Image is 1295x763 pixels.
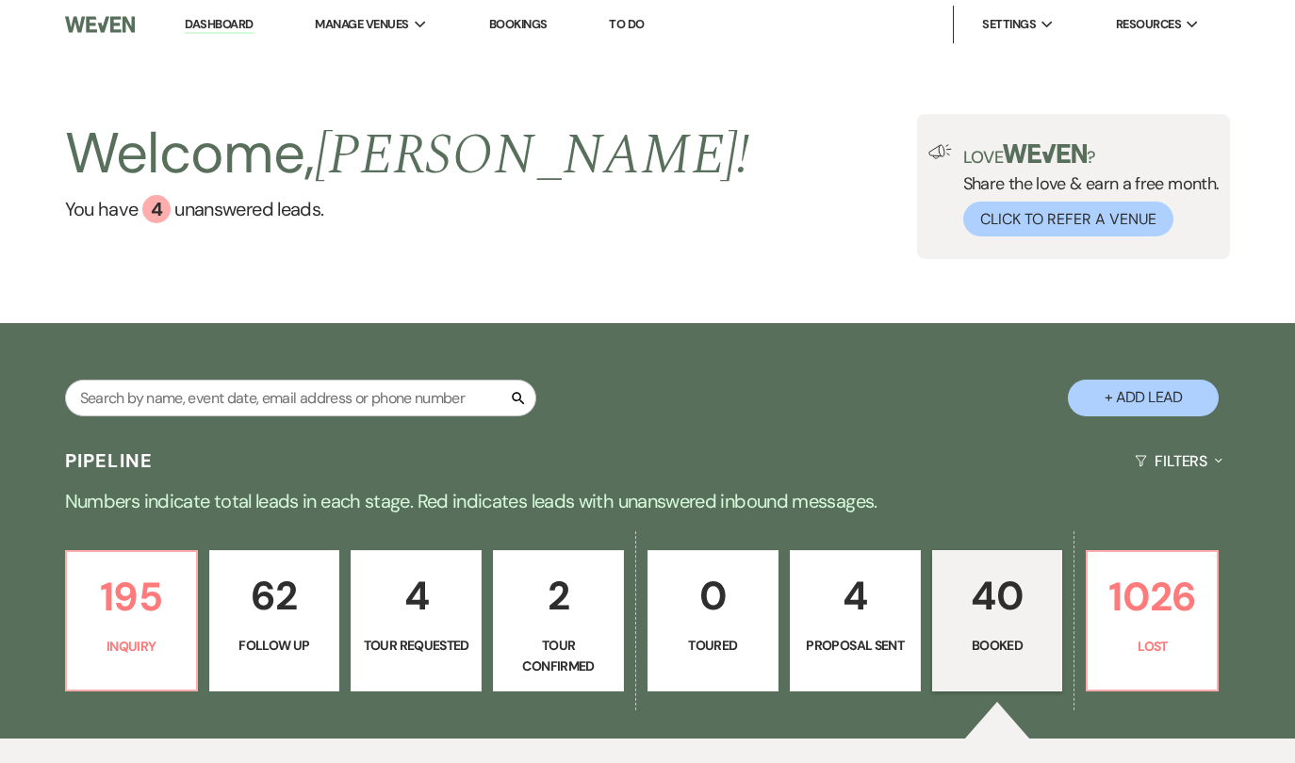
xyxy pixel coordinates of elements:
[802,635,909,656] p: Proposal Sent
[142,195,171,223] div: 4
[65,550,198,691] a: 195Inquiry
[78,565,185,628] p: 195
[609,16,644,32] a: To Do
[963,202,1173,236] button: Click to Refer a Venue
[505,564,612,627] p: 2
[944,635,1051,656] p: Booked
[363,635,469,656] p: Tour Requested
[982,15,1036,34] span: Settings
[660,564,766,627] p: 0
[315,15,408,34] span: Manage Venues
[315,112,750,199] span: [PERSON_NAME] !
[932,550,1063,691] a: 40Booked
[221,564,328,627] p: 62
[78,636,185,657] p: Inquiry
[952,144,1220,236] div: Share the love & earn a free month.
[65,447,154,474] h3: Pipeline
[351,550,482,691] a: 4Tour Requested
[647,550,779,691] a: 0Toured
[363,564,469,627] p: 4
[65,195,750,223] a: You have 4 unanswered leads.
[790,550,921,691] a: 4Proposal Sent
[1099,565,1205,628] p: 1026
[65,114,750,195] h2: Welcome,
[1099,636,1205,657] p: Lost
[505,635,612,677] p: Tour Confirmed
[209,550,340,691] a: 62Follow Up
[65,380,536,416] input: Search by name, event date, email address or phone number
[802,564,909,627] p: 4
[65,5,136,44] img: Weven Logo
[660,635,766,656] p: Toured
[1086,550,1219,691] a: 1026Lost
[1068,380,1219,416] button: + Add Lead
[489,16,548,32] a: Bookings
[221,635,328,656] p: Follow Up
[1116,15,1181,34] span: Resources
[944,564,1051,627] p: 40
[1127,436,1230,486] button: Filters
[928,144,952,159] img: loud-speaker-illustration.svg
[493,550,624,691] a: 2Tour Confirmed
[1003,144,1087,163] img: weven-logo-green.svg
[963,144,1220,166] p: Love ?
[185,16,253,34] a: Dashboard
